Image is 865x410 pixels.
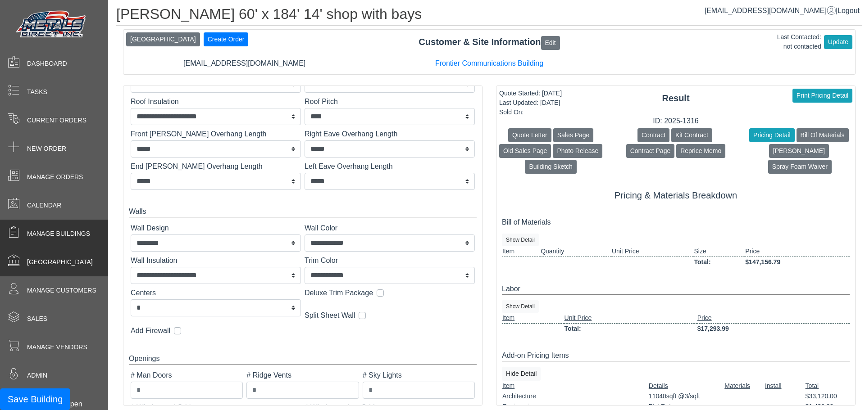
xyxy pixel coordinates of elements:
[305,223,475,234] label: Wall Color
[805,391,850,401] td: $33,120.00
[435,59,543,67] a: Frontier Communications Building
[27,229,90,239] span: Manage Buildings
[697,323,850,334] td: $17,293.99
[496,116,855,126] div: ID: 2025-1316
[676,144,725,158] button: Reprice Memo
[671,128,712,142] button: Kit Contract
[648,391,724,401] td: 11040sqft @3/sqft
[246,370,359,381] label: # Ridge Vents
[27,116,86,125] span: Current Orders
[305,255,475,266] label: Trim Color
[131,129,301,140] label: Front [PERSON_NAME] Overhang Length
[797,128,849,142] button: Bill Of Materials
[305,288,373,298] label: Deluxe Trim Package
[541,36,560,50] button: Edit
[502,367,541,381] button: Hide Detail
[626,144,675,158] button: Contract Page
[27,87,47,97] span: Tasks
[305,161,475,172] label: Left Eave Overhang Length
[502,190,850,201] h5: Pricing & Materials Breakdown
[204,32,249,46] button: Create Order
[693,257,745,267] td: Total:
[27,201,61,210] span: Calendar
[769,144,829,158] button: [PERSON_NAME]
[564,323,697,334] td: Total:
[502,300,539,313] button: Show Detail
[765,381,805,391] td: Install
[122,58,367,69] div: [EMAIL_ADDRESS][DOMAIN_NAME]
[499,89,562,98] div: Quote Started: [DATE]
[745,246,850,257] td: Price
[27,371,47,380] span: Admin
[502,313,564,324] td: Item
[553,144,602,158] button: Photo Release
[27,314,47,324] span: Sales
[838,7,860,14] span: Logout
[131,223,301,234] label: Wall Design
[508,128,551,142] button: Quote Letter
[805,381,850,391] td: Total
[540,246,611,257] td: Quantity
[502,391,648,401] td: Architecture
[553,128,594,142] button: Sales Page
[502,234,539,246] button: Show Detail
[496,91,855,105] div: Result
[305,310,355,321] label: Split Sheet Wall
[824,35,852,49] button: Update
[131,255,301,266] label: Wall Insulation
[564,313,697,324] td: Unit Price
[745,257,850,267] td: $147,156.79
[792,89,852,103] button: Print Pricing Detail
[27,286,96,295] span: Manage Customers
[27,257,93,267] span: [GEOGRAPHIC_DATA]
[129,353,477,365] div: Openings
[116,5,862,26] h1: [PERSON_NAME] 60' x 184' 14' shop with bays
[724,381,765,391] td: Materials
[131,325,170,336] label: Add Firewall
[126,32,200,46] button: [GEOGRAPHIC_DATA]
[131,288,301,298] label: Centers
[502,350,850,361] div: Add-on Pricing Items
[768,160,832,174] button: Spray Foam Waiver
[27,59,67,68] span: Dashboard
[693,246,745,257] td: Size
[499,108,562,117] div: Sold On:
[131,96,301,107] label: Roof Insulation
[305,96,475,107] label: Roof Pitch
[502,284,850,295] div: Labor
[697,313,850,324] td: Price
[611,246,694,257] td: Unit Price
[499,144,551,158] button: Old Sales Page
[705,5,860,16] div: |
[27,172,83,182] span: Manage Orders
[499,98,562,108] div: Last Updated: [DATE]
[305,129,475,140] label: Right Eave Overhang Length
[27,144,66,153] span: New Order
[777,32,821,51] div: Last Contacted: not contacted
[525,160,577,174] button: Building Sketch
[123,35,855,50] div: Customer & Site Information
[129,206,477,217] div: Walls
[648,381,724,391] td: Details
[502,217,850,228] div: Bill of Materials
[363,370,475,381] label: # Sky Lights
[131,161,301,172] label: End [PERSON_NAME] Overhang Length
[131,370,243,381] label: # Man Doors
[502,246,540,257] td: Item
[502,381,648,391] td: Item
[14,8,90,41] img: Metals Direct Inc Logo
[27,342,87,352] span: Manage Vendors
[637,128,669,142] button: Contract
[705,7,836,14] a: [EMAIL_ADDRESS][DOMAIN_NAME]
[749,128,794,142] button: Pricing Detail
